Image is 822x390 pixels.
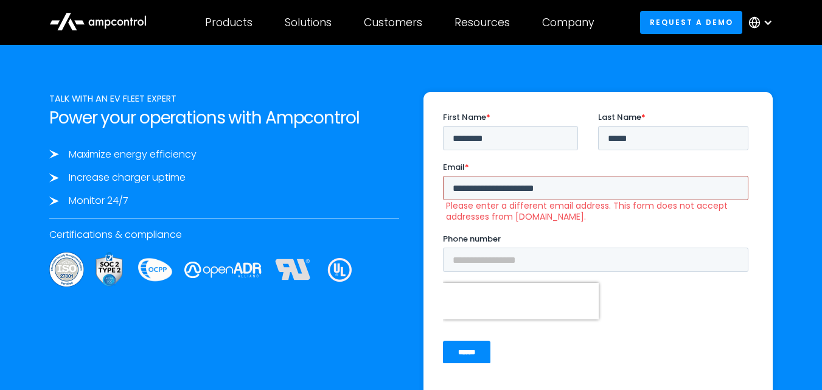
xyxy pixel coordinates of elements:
[364,16,422,29] div: Customers
[455,16,510,29] div: Resources
[443,111,753,363] iframe: Form 0
[542,16,594,29] div: Company
[205,16,253,29] div: Products
[49,92,399,105] div: TALK WITH AN EV FLEET EXPERT
[69,171,186,184] div: Increase charger uptime
[49,108,399,128] h2: Power your operations with Ampcontrol
[285,16,332,29] div: Solutions
[49,228,399,242] div: Certifications & compliance
[69,194,128,207] div: Monitor 24/7
[69,148,197,161] div: Maximize energy efficiency
[640,11,742,33] a: Request a demo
